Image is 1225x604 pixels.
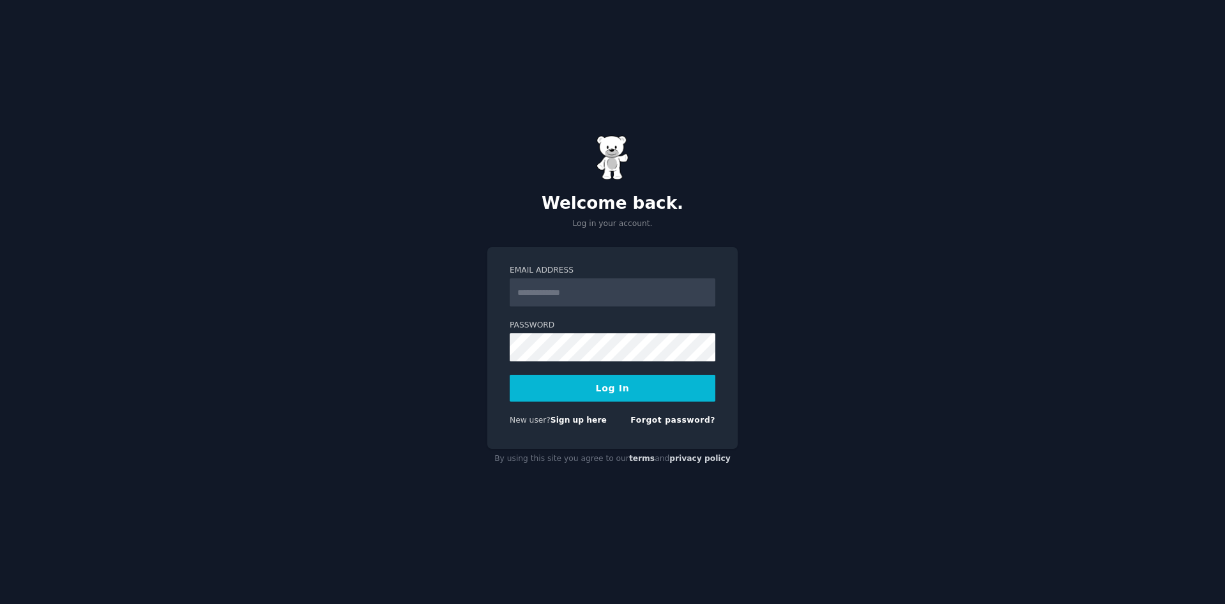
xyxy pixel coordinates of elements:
label: Password [510,320,715,331]
a: privacy policy [669,454,731,463]
span: New user? [510,416,551,425]
img: Gummy Bear [597,135,628,180]
h2: Welcome back. [487,193,738,214]
a: Forgot password? [630,416,715,425]
p: Log in your account. [487,218,738,230]
button: Log In [510,375,715,402]
label: Email Address [510,265,715,276]
a: terms [629,454,655,463]
a: Sign up here [551,416,607,425]
div: By using this site you agree to our and [487,449,738,469]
